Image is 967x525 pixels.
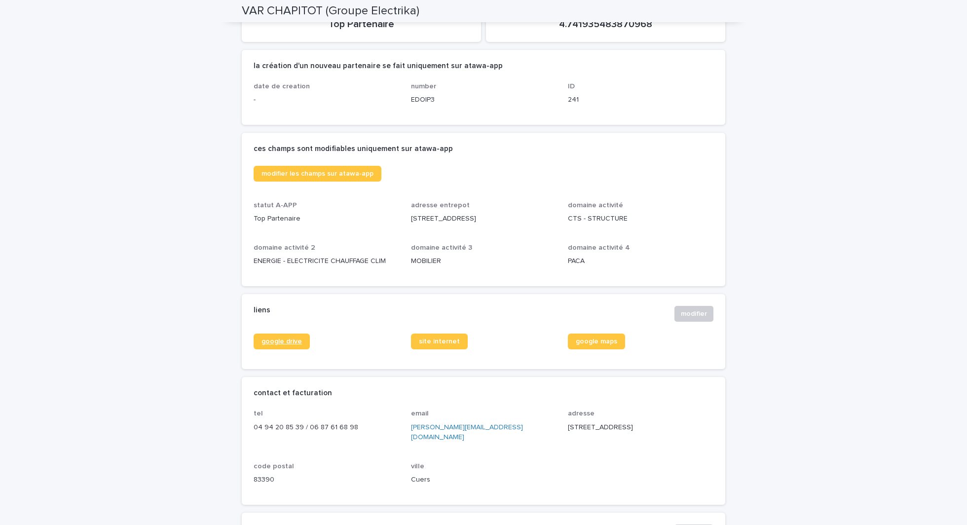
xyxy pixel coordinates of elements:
[681,309,707,319] span: modifier
[254,475,399,485] p: 83390
[254,256,399,266] p: ENERGIE - ELECTRICITE CHAUFFAGE CLIM
[254,463,294,470] span: code postal
[411,95,557,105] p: EDOIP3
[568,95,713,105] p: 241
[254,62,503,71] h2: la création d'un nouveau partenaire se fait uniquement sur atawa-app
[411,424,523,441] a: [PERSON_NAME][EMAIL_ADDRESS][DOMAIN_NAME]
[568,410,595,417] span: adresse
[254,18,469,30] p: Top Partenaire
[254,95,399,105] p: -
[254,306,270,315] h2: liens
[254,244,315,251] span: domaine activité 2
[254,214,399,224] p: Top Partenaire
[411,244,472,251] span: domaine activité 3
[242,4,419,18] h2: VAR CHAPITOT (Groupe Electrika)
[568,202,623,209] span: domaine activité
[261,170,373,177] span: modifier les champs sur atawa-app
[411,214,557,224] p: [STREET_ADDRESS]
[568,334,625,349] a: google maps
[411,475,557,485] p: Cuers
[674,306,713,322] button: modifier
[261,338,302,345] span: google drive
[254,166,381,182] a: modifier les champs sur atawa-app
[568,83,575,90] span: ID
[568,214,713,224] p: CTS - STRUCTURE
[411,83,436,90] span: number
[254,202,297,209] span: statut A-APP
[411,202,470,209] span: adresse entrepot
[411,256,557,266] p: MOBILIER
[411,463,424,470] span: ville
[254,334,310,349] a: google drive
[411,410,429,417] span: email
[576,338,617,345] span: google maps
[254,83,310,90] span: date de creation
[411,334,468,349] a: site internet
[568,244,630,251] span: domaine activité 4
[568,256,713,266] p: PACA
[254,422,399,433] p: 04 94 20 85 39 / 06 87 61 68 98
[498,18,713,30] p: 4.741935483870968
[254,389,332,398] h2: contact et facturation
[419,338,460,345] span: site internet
[254,145,453,153] h2: ces champs sont modifiables uniquement sur atawa-app
[568,422,713,433] p: [STREET_ADDRESS]
[254,410,263,417] span: tel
